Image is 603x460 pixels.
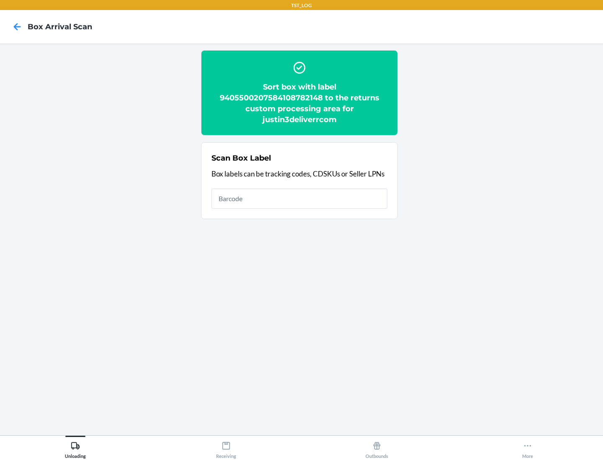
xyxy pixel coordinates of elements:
[211,189,387,209] input: Barcode
[211,169,387,179] p: Box labels can be tracking codes, CDSKUs or Seller LPNs
[452,436,603,459] button: More
[28,21,92,32] h4: Box Arrival Scan
[211,153,271,164] h2: Scan Box Label
[366,438,388,459] div: Outbounds
[211,82,387,125] h2: Sort box with label 9405500207584108782148 to the returns custom processing area for justin3deliv...
[522,438,533,459] div: More
[65,438,86,459] div: Unloading
[216,438,236,459] div: Receiving
[301,436,452,459] button: Outbounds
[151,436,301,459] button: Receiving
[291,2,312,9] p: TST_LOG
